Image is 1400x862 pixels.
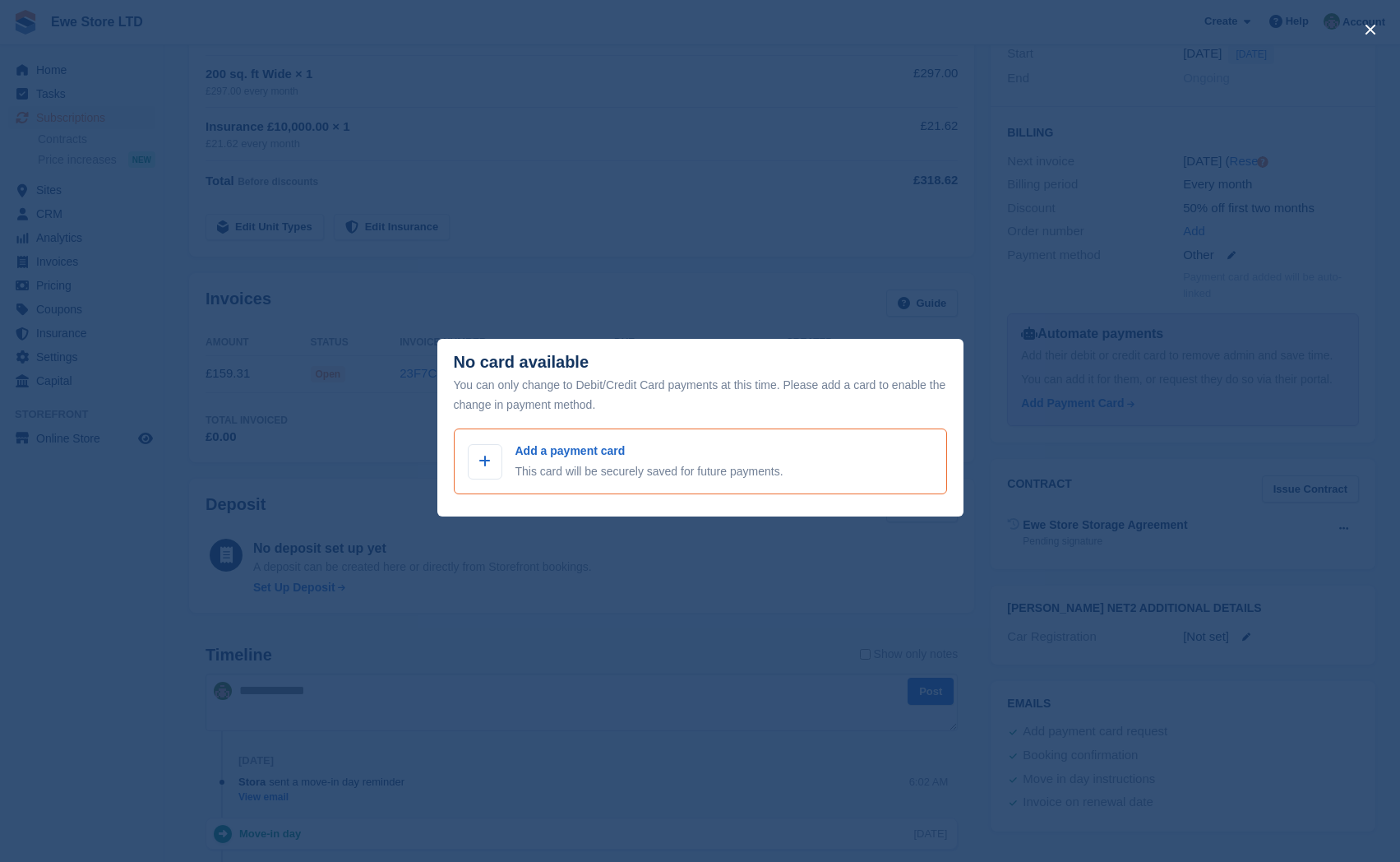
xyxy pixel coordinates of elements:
[515,463,783,480] p: This card will be securely saved for future payments.
[454,429,947,494] a: Add a payment card This card will be securely saved for future payments.
[515,443,783,460] p: Add a payment card
[454,375,947,415] div: You can only change to Debit/Credit Card payments at this time. Please add a card to enable the c...
[454,353,589,372] div: No card available
[1357,16,1384,43] button: close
